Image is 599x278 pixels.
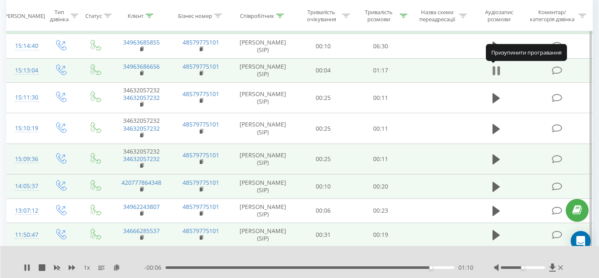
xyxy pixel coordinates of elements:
[295,144,352,174] td: 00:25
[121,179,161,186] a: 420777864348
[15,203,35,219] div: 13:07:12
[112,113,171,144] td: 34632057232
[521,266,525,269] div: Accessibility label
[50,9,69,23] div: Тип дзвінка
[15,89,35,106] div: 15:11:30
[295,58,352,82] td: 00:04
[84,263,90,272] span: 1 x
[352,34,409,58] td: 06:30
[123,227,160,235] a: 34666285537
[295,199,352,223] td: 00:06
[231,82,295,113] td: [PERSON_NAME] (SIP)
[352,113,409,144] td: 00:11
[183,203,219,211] a: 48579775101
[231,34,295,58] td: [PERSON_NAME] (SIP)
[183,62,219,70] a: 48579775101
[15,62,35,79] div: 15:13:04
[295,223,352,247] td: 00:31
[231,174,295,199] td: [PERSON_NAME] (SIP)
[183,227,219,235] a: 48579775101
[123,62,160,70] a: 34963686656
[528,9,577,23] div: Коментар/категорія дзвінка
[112,82,171,113] td: 34632057232
[123,155,160,163] a: 34632057232
[15,227,35,243] div: 11:50:47
[352,144,409,174] td: 00:11
[183,120,219,128] a: 48579775101
[231,113,295,144] td: [PERSON_NAME] (SIP)
[144,263,166,272] span: - 00:06
[352,58,409,82] td: 01:17
[85,12,102,19] div: Статус
[183,90,219,98] a: 48579775101
[128,12,144,19] div: Клієнт
[231,58,295,82] td: [PERSON_NAME] (SIP)
[571,231,591,251] div: Open Intercom Messenger
[15,38,35,54] div: 15:14:40
[486,44,567,61] div: Призупинити програвання
[112,144,171,174] td: 34632057232
[178,12,212,19] div: Бізнес номер
[123,94,160,102] a: 34632057232
[359,9,398,23] div: Тривалість розмови
[3,12,45,19] div: [PERSON_NAME]
[352,174,409,199] td: 00:20
[231,144,295,174] td: [PERSON_NAME] (SIP)
[183,179,219,186] a: 48579775101
[476,9,522,23] div: Аудіозапис розмови
[295,34,352,58] td: 00:10
[231,199,295,223] td: [PERSON_NAME] (SIP)
[183,38,219,46] a: 48579775101
[458,263,473,272] span: 01:10
[295,174,352,199] td: 00:10
[123,124,160,132] a: 34632057232
[352,82,409,113] td: 00:11
[429,266,433,269] div: Accessibility label
[295,82,352,113] td: 00:25
[15,178,35,194] div: 14:05:37
[240,12,274,19] div: Співробітник
[123,203,160,211] a: 34962243807
[295,113,352,144] td: 00:25
[231,223,295,247] td: [PERSON_NAME] (SIP)
[123,38,160,46] a: 34963685855
[417,9,457,23] div: Назва схеми переадресації
[183,151,219,159] a: 48579775101
[15,151,35,167] div: 15:09:36
[352,223,409,247] td: 00:19
[352,199,409,223] td: 00:23
[15,120,35,137] div: 15:10:19
[302,9,341,23] div: Тривалість очікування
